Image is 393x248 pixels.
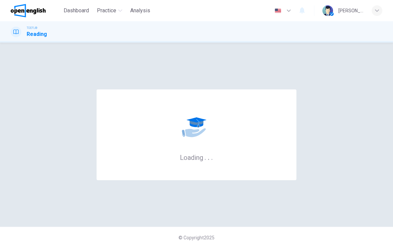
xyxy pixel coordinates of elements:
[11,4,61,17] a: OpenEnglish logo
[94,5,125,17] button: Practice
[338,7,364,15] div: [PERSON_NAME]
[180,153,213,162] h6: Loading
[27,26,37,30] span: TOEFL®
[274,8,282,13] img: en
[179,235,214,240] span: © Copyright 2025
[204,151,206,162] h6: .
[97,7,116,15] span: Practice
[207,151,210,162] h6: .
[211,151,213,162] h6: .
[64,7,89,15] span: Dashboard
[11,4,46,17] img: OpenEnglish logo
[130,7,150,15] span: Analysis
[322,5,333,16] img: Profile picture
[61,5,92,17] button: Dashboard
[27,30,47,38] h1: Reading
[128,5,153,17] button: Analysis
